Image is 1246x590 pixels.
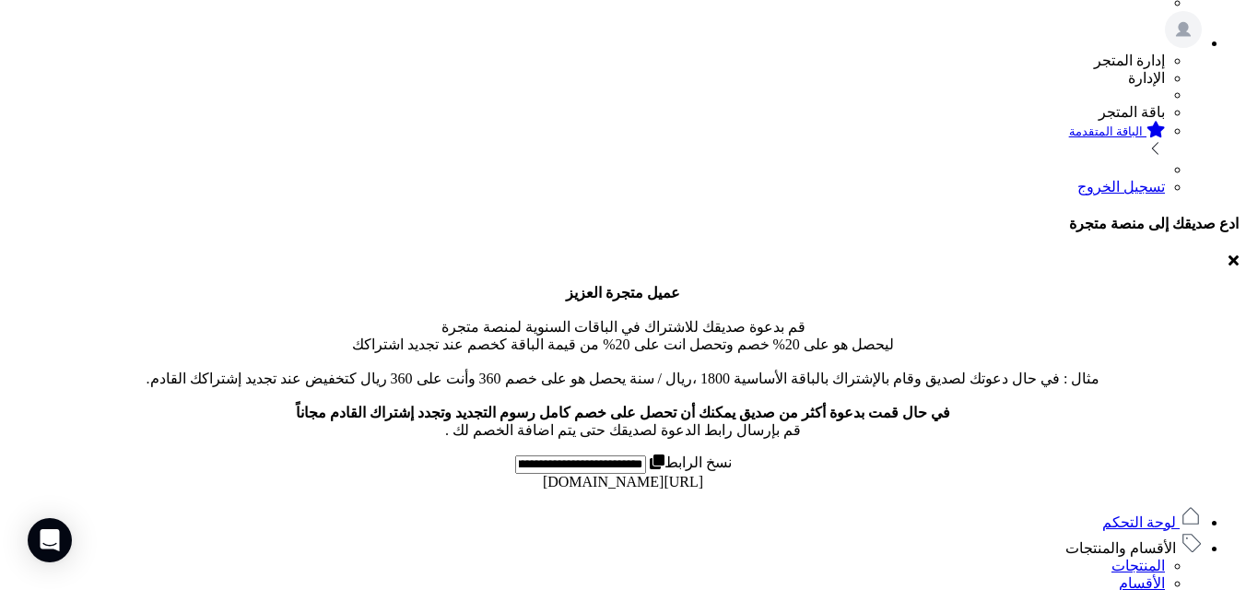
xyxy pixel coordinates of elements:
div: [URL][DOMAIN_NAME] [7,474,1239,490]
span: الأقسام والمنتجات [1065,540,1176,556]
a: المنتجات [1111,558,1165,573]
small: الباقة المتقدمة [1069,124,1143,138]
li: باقة المتجر [7,103,1165,121]
b: في حال قمت بدعوة أكثر من صديق يمكنك أن تحصل على خصم كامل رسوم التجديد وتجدد إشتراك القادم مجاناً [296,405,950,420]
span: إدارة المتجر [1094,53,1165,68]
b: عميل متجرة العزيز [566,285,680,301]
a: تسجيل الخروج [1077,179,1165,195]
label: نسخ الرابط [646,454,732,470]
a: لوحة التحكم [1102,514,1202,530]
div: Open Intercom Messenger [28,518,72,562]
p: قم بدعوة صديقك للاشتراك في الباقات السنوية لمنصة متجرة ليحصل هو على 20% خصم وتحصل انت على 20% من ... [7,284,1239,439]
h4: ادع صديقك إلى منصة متجرة [7,215,1239,232]
li: الإدارة [7,69,1165,87]
a: الباقة المتقدمة [7,121,1165,161]
span: لوحة التحكم [1102,514,1176,530]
